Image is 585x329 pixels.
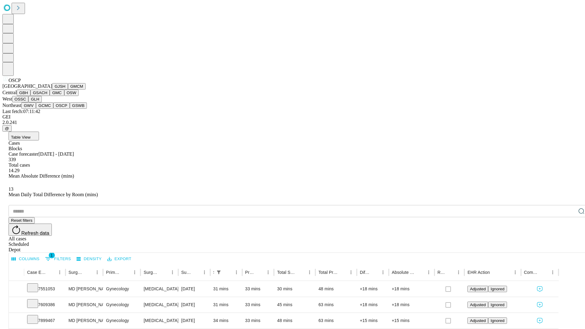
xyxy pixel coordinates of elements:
[27,313,62,328] div: 7899467
[213,297,239,313] div: 31 mins
[69,313,100,328] div: MD [PERSON_NAME]
[338,268,347,277] button: Sort
[318,270,338,275] div: Total Predicted Duration
[467,270,490,275] div: EHR Action
[232,268,241,277] button: Menu
[511,268,519,277] button: Menu
[360,281,386,297] div: +18 mins
[245,297,271,313] div: 33 mins
[12,284,21,295] button: Expand
[5,126,9,131] span: @
[491,318,504,323] span: Ignored
[277,313,312,328] div: 48 mins
[424,268,433,277] button: Menu
[2,114,583,120] div: GEI
[360,297,386,313] div: +18 mins
[38,151,74,157] span: [DATE] - [DATE]
[297,268,305,277] button: Sort
[192,268,200,277] button: Sort
[144,281,175,297] div: [MEDICAL_DATA] INJECTION IMPLANT MATERIAL SUBMUCOSAL [MEDICAL_DATA]
[213,270,214,275] div: Scheduled In Room Duration
[2,83,52,89] span: [GEOGRAPHIC_DATA]
[224,268,232,277] button: Sort
[318,297,354,313] div: 63 mins
[9,151,38,157] span: Case forecaster
[68,83,86,90] button: GMCM
[49,252,55,258] span: 1
[214,268,223,277] div: 1 active filter
[491,302,504,307] span: Ignored
[488,286,507,292] button: Ignored
[106,254,133,264] button: Export
[69,281,100,297] div: MD [PERSON_NAME]
[392,297,431,313] div: +18 mins
[255,268,264,277] button: Sort
[277,281,312,297] div: 30 mins
[467,286,488,292] button: Adjusted
[277,297,312,313] div: 45 mins
[416,268,424,277] button: Sort
[2,96,12,101] span: West
[122,268,130,277] button: Sort
[130,268,139,277] button: Menu
[12,316,21,326] button: Expand
[470,287,486,291] span: Adjusted
[21,102,36,109] button: GWV
[213,313,239,328] div: 34 mins
[446,268,454,277] button: Sort
[318,313,354,328] div: 63 mins
[144,313,175,328] div: [MEDICAL_DATA] INJECTION IMPLANT MATERIAL SUBMUCOSAL [MEDICAL_DATA]
[392,270,415,275] div: Absolute Difference
[106,297,137,313] div: Gynecology
[2,103,21,108] span: Northeast
[9,224,52,236] button: Refresh data
[27,281,62,297] div: 7551053
[106,281,137,297] div: Gynecology
[347,268,355,277] button: Menu
[181,270,191,275] div: Surgery Date
[360,313,386,328] div: +15 mins
[540,268,548,277] button: Sort
[360,270,370,275] div: Difference
[9,162,30,168] span: Total cases
[144,297,175,313] div: [MEDICAL_DATA] INJECTION IMPLANT MATERIAL SUBMUCOSAL [MEDICAL_DATA]
[488,302,507,308] button: Ignored
[181,313,207,328] div: [DATE]
[9,186,13,192] span: 13
[30,90,50,96] button: GSACH
[75,254,103,264] button: Density
[11,218,32,223] span: Reset filters
[181,297,207,313] div: [DATE]
[9,132,39,140] button: Table View
[392,281,431,297] div: +18 mins
[524,270,539,275] div: Comments
[70,102,87,109] button: GSWB
[213,281,239,297] div: 31 mins
[64,90,79,96] button: OSW
[9,217,35,224] button: Reset filters
[9,157,16,162] span: 339
[12,300,21,310] button: Expand
[392,313,431,328] div: +15 mins
[11,135,30,140] span: Table View
[318,281,354,297] div: 48 mins
[106,270,121,275] div: Primary Service
[370,268,379,277] button: Sort
[168,268,177,277] button: Menu
[548,268,557,277] button: Menu
[50,90,64,96] button: GMC
[12,96,29,102] button: OSSC
[106,313,137,328] div: Gynecology
[9,192,98,197] span: Mean Daily Total Difference by Room (mins)
[470,318,486,323] span: Adjusted
[379,268,387,277] button: Menu
[264,268,272,277] button: Menu
[467,302,488,308] button: Adjusted
[2,90,17,95] span: Central
[10,254,41,264] button: Select columns
[27,270,46,275] div: Case Epic Id
[2,120,583,125] div: 2.0.241
[470,302,486,307] span: Adjusted
[214,268,223,277] button: Show filters
[2,125,12,132] button: @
